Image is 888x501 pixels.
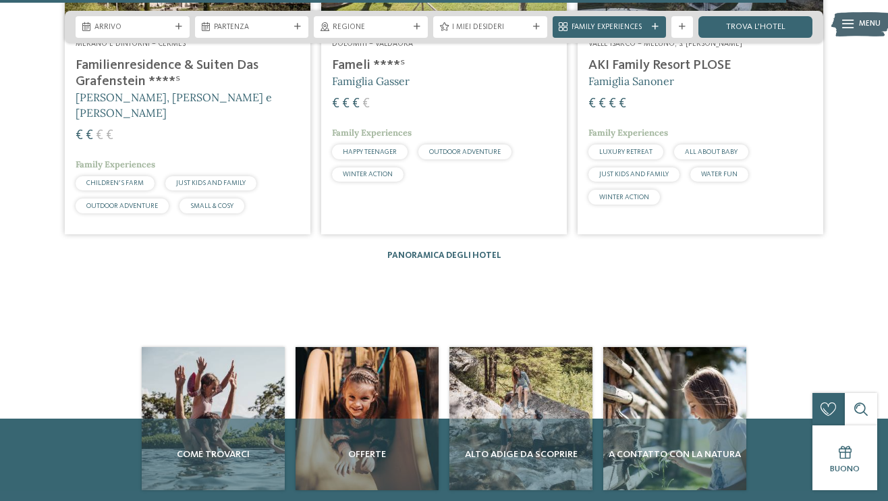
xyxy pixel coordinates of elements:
span: € [332,97,339,111]
img: Hotel sulle piste da sci per bambini: divertimento senza confini [142,347,285,490]
span: Come trovarci [147,448,279,461]
span: € [106,129,113,142]
span: [PERSON_NAME], [PERSON_NAME] e [PERSON_NAME] [76,90,272,119]
span: JUST KIDS AND FAMILY [176,180,246,186]
span: Partenza [214,22,290,33]
span: € [86,129,93,142]
span: WINTER ACTION [599,194,649,201]
img: Hotel sulle piste da sci per bambini: divertimento senza confini [603,347,746,490]
a: Hotel sulle piste da sci per bambini: divertimento senza confini Come trovarci [142,347,285,490]
a: Hotel sulle piste da sci per bambini: divertimento senza confini Offerte [296,347,439,490]
span: Famiglia Gasser [332,74,410,88]
a: Hotel sulle piste da sci per bambini: divertimento senza confini A contatto con la natura [603,347,746,490]
span: Dolomiti – Valdaora [332,40,413,48]
span: € [362,97,370,111]
span: ALL ABOUT BABY [685,149,738,155]
span: € [619,97,626,111]
span: CHILDREN’S FARM [86,180,144,186]
a: Buono [812,425,877,490]
span: € [96,129,103,142]
h4: Familienresidence & Suiten Das Grafenstein ****ˢ [76,57,300,90]
span: Valle Isarco – Meluno, S. [PERSON_NAME] [588,40,742,48]
img: Hotel sulle piste da sci per bambini: divertimento senza confini [449,347,592,490]
span: Family Experiences [332,127,412,138]
span: JUST KIDS AND FAMILY [599,171,669,178]
span: SMALL & COSY [190,203,233,209]
span: OUTDOOR ADVENTURE [429,149,501,155]
span: HAPPY TEENAGER [343,149,397,155]
span: € [352,97,360,111]
span: Regione [333,22,409,33]
span: Family Experiences [588,127,668,138]
h4: AKI Family Resort PLOSE [588,57,812,74]
a: trova l’hotel [698,16,812,38]
span: LUXURY RETREAT [599,149,653,155]
span: Merano e dintorni – Cermes [76,40,186,48]
img: Hotel sulle piste da sci per bambini: divertimento senza confini [296,347,439,490]
span: Famiglia Sanoner [588,74,674,88]
span: A contatto con la natura [609,448,741,461]
span: WINTER ACTION [343,171,393,178]
span: Arrivo [94,22,171,33]
span: € [609,97,616,111]
span: Offerte [301,448,433,461]
span: € [342,97,350,111]
span: Family Experiences [572,22,648,33]
span: € [76,129,83,142]
span: € [599,97,606,111]
span: Alto Adige da scoprire [455,448,587,461]
span: Family Experiences [76,159,155,170]
span: I miei desideri [452,22,528,33]
span: OUTDOOR ADVENTURE [86,203,158,209]
span: Buono [830,465,860,473]
a: Panoramica degli hotel [387,251,501,260]
span: WATER FUN [701,171,738,178]
a: Hotel sulle piste da sci per bambini: divertimento senza confini Alto Adige da scoprire [449,347,592,490]
span: € [588,97,596,111]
